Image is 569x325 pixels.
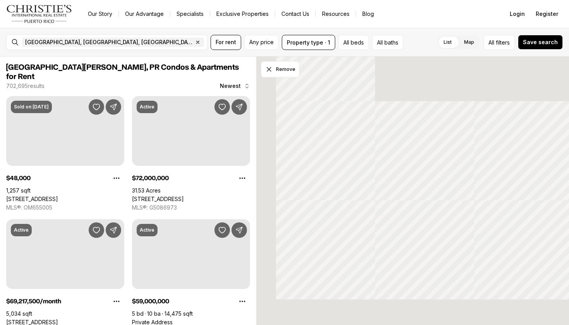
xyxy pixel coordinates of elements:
a: 412 E STATE ROAD 44, WILDWOOD FL, 34785 [132,196,184,203]
button: Save Property: [214,222,230,238]
button: Contact Us [275,9,315,19]
p: Active [140,104,154,110]
span: [GEOGRAPHIC_DATA][PERSON_NAME], PR Condos & Apartments for Rent [6,64,239,81]
p: Sold on [DATE] [14,104,49,110]
a: 101 SILVER SPRINGS BOULEVARD #103, OCALA FL, 34470 [6,196,58,203]
button: Newest [215,78,255,94]
span: All [488,38,494,46]
button: Property type · 1 [282,35,335,50]
a: Our Advantage [119,9,170,19]
button: Dismiss drawing [261,61,300,77]
button: Property options [109,294,124,309]
button: Property options [235,294,250,309]
label: Map [458,35,480,49]
button: Any price [244,35,279,50]
a: Resources [316,9,356,19]
button: Login [505,6,530,22]
a: Our Story [82,9,118,19]
button: Allfilters [483,35,515,50]
span: [GEOGRAPHIC_DATA], [GEOGRAPHIC_DATA], [GEOGRAPHIC_DATA] [25,39,193,45]
button: All beds [338,35,369,50]
span: Any price [249,39,274,45]
p: Active [14,227,29,233]
p: Active [140,227,154,233]
button: Save search [518,35,563,50]
label: List [437,35,458,49]
span: Newest [220,83,241,89]
span: Save search [523,39,558,45]
span: filters [496,38,510,46]
p: 702,695 results [6,83,45,89]
button: Save Property: 412 E STATE ROAD 44 [214,99,230,115]
button: Register [531,6,563,22]
img: logo [6,5,72,23]
a: Specialists [170,9,210,19]
button: Property options [109,170,124,186]
button: All baths [372,35,403,50]
button: Save Property: 1510 HIGHLAND [89,222,104,238]
a: Exclusive Properties [210,9,275,19]
button: For rent [211,35,241,50]
span: Register [536,11,558,17]
button: Property options [235,170,250,186]
span: Login [510,11,525,17]
span: For rent [216,39,236,45]
a: Blog [356,9,380,19]
button: Save Property: 101 SILVER SPRINGS BOULEVARD #103 [89,99,104,115]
